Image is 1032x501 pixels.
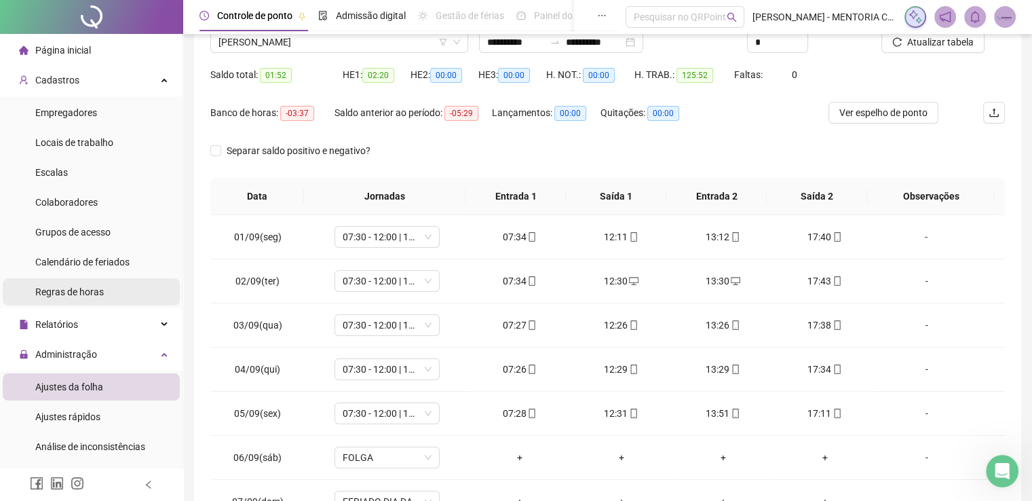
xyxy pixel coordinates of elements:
[683,450,763,465] div: +
[35,167,68,178] span: Escalas
[526,276,537,286] span: mobile
[35,382,103,392] span: Ajustes da folha
[35,107,97,118] span: Empregadores
[234,408,281,419] span: 05/09(sex)
[32,162,250,187] li: No campo , clique em
[32,130,250,143] li: Vá em
[32,146,250,159] li: Escolha o colaborador desejado
[54,387,65,398] a: Source reference 6331601:
[785,406,865,421] div: 17:11
[66,17,200,31] p: A equipe também pode ajudar
[676,68,713,83] span: 125:52
[831,320,842,330] span: mobile
[234,231,282,242] span: 01/09(seg)
[526,365,537,374] span: mobile
[22,20,250,73] div: A CLT estabelece e , e nosso sistema já vem configurado seguindo essa regra.
[907,35,974,50] span: Atualizar tabela
[478,67,546,83] div: HE 3:
[233,320,282,331] span: 03/09(qua)
[831,232,842,242] span: mobile
[628,365,638,374] span: mobile
[238,5,263,30] div: Fechar
[343,447,432,468] span: FOLGA
[908,10,923,24] img: sparkle-icon.fc2bf0ac1784a2077858766a79e2daf3.svg
[35,75,79,86] span: Cadastros
[436,10,504,21] span: Gestão de férias
[792,69,797,80] span: 0
[439,38,447,46] span: filter
[32,191,250,216] li: Clique na regra de horas que está sendo usada
[418,11,427,20] span: sun
[217,10,292,21] span: Controle de ponto
[280,106,314,121] span: -03:37
[343,315,432,335] span: 07:30 - 12:00 | 13:00 - 17:30
[878,189,984,204] span: Observações
[35,349,97,360] span: Administração
[785,274,865,289] div: 17:43
[831,276,842,286] span: mobile
[32,219,250,232] li: Acesse a aba
[480,362,560,377] div: 07:26
[19,75,28,85] span: user-add
[683,406,763,421] div: 13:51
[22,21,229,45] b: 5 minutos de tolerância por ponto
[546,67,634,83] div: H. NOT.:
[22,81,250,107] div: Para verificar e ajustar as configurações de tolerância:
[886,362,966,377] div: -
[39,7,60,29] img: Profile image for Ana
[597,11,607,20] span: ellipsis
[19,320,28,329] span: file
[35,227,111,238] span: Grupos de acesso
[218,32,460,52] span: PAULO RICARDO RODRIGUES SANTOS
[19,350,28,359] span: lock
[235,276,280,286] span: 02/09(ter)
[566,178,666,215] th: Saída 1
[343,271,432,291] span: 07:30 - 12:00 | 13:00 - 17:30
[734,69,765,80] span: Faltas:
[581,229,662,244] div: 12:11
[634,67,733,83] div: H. TRAB.:
[683,229,763,244] div: 13:12
[886,450,966,465] div: -
[628,232,638,242] span: mobile
[886,406,966,421] div: -
[526,409,537,418] span: mobile
[35,45,91,56] span: Página inicial
[35,137,113,148] span: Locais de trabalho
[881,31,985,53] button: Atualizar tabela
[581,362,662,377] div: 12:29
[35,319,78,330] span: Relatórios
[534,10,587,21] span: Painel do DP
[210,178,304,215] th: Data
[581,406,662,421] div: 12:31
[430,68,462,83] span: 00:00
[32,114,250,127] li: em
[628,409,638,418] span: mobile
[727,12,737,22] span: search
[22,345,250,398] div: A tolerância funciona tanto para atrasos quanto para saídas antecipadas, evitando que pequenas va...
[480,406,560,421] div: 07:28
[47,175,74,186] b: "ver"
[729,276,740,286] span: desktop
[35,411,100,422] span: Ajustes rápidos
[30,477,43,490] span: facebook
[212,5,238,31] button: Início
[831,365,842,374] span: mobile
[785,318,865,333] div: 17:38
[410,67,478,83] div: HE 2:
[335,105,492,121] div: Saldo anterior ao período:
[516,11,526,20] span: dashboard
[526,232,537,242] span: mobile
[729,320,740,330] span: mobile
[526,320,537,330] span: mobile
[628,276,638,286] span: desktop
[144,480,153,489] span: left
[32,259,250,297] li: : está configurada corretamente (mínimo 5 minutos)
[94,220,159,231] b: "Tolerância"
[785,229,865,244] div: 17:40
[336,10,406,21] span: Admissão digital
[221,143,376,158] span: Separar saldo positivo e negativo?
[683,318,763,333] div: 13:26
[210,67,343,83] div: Saldo total:
[343,359,432,379] span: 07:30 - 12:00 | 13:00 - 17:30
